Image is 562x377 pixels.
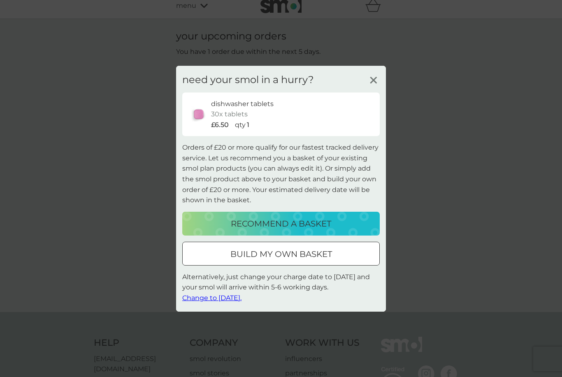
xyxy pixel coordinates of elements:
[230,247,332,261] p: build my own basket
[211,98,274,109] p: dishwasher tablets
[182,294,242,302] span: Change to [DATE].
[182,293,242,303] button: Change to [DATE].
[182,142,380,206] p: Orders of £20 or more qualify for our fastest tracked delivery service. Let us recommend you a ba...
[182,212,380,236] button: recommend a basket
[231,217,331,230] p: recommend a basket
[182,74,314,86] h3: need your smol in a hurry?
[235,120,246,130] p: qty
[211,120,229,130] p: £6.50
[182,272,380,303] p: Alternatively, just change your charge date to [DATE] and your smol will arrive within 5-6 workin...
[182,242,380,266] button: build my own basket
[247,120,249,130] p: 1
[211,109,248,120] p: 30x tablets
